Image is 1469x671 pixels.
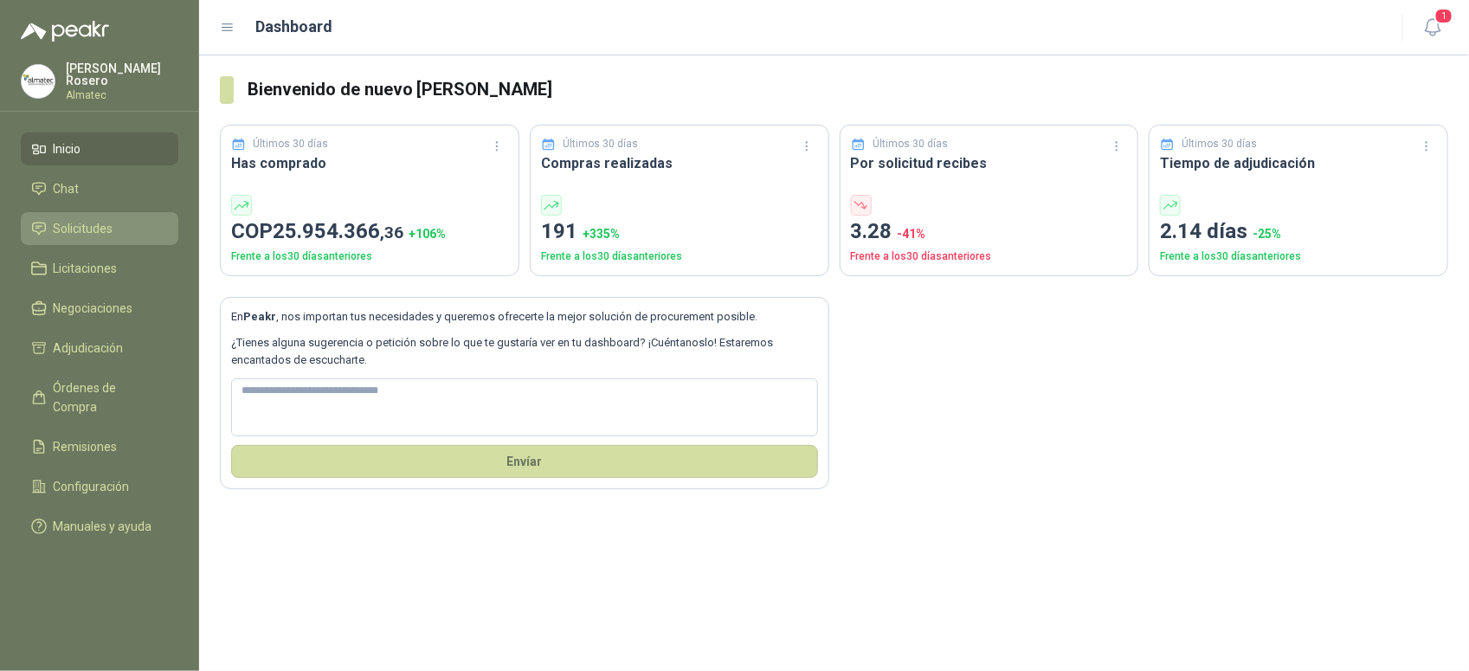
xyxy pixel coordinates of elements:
b: Peakr [243,310,276,323]
a: Inicio [21,132,178,165]
p: 191 [541,216,818,248]
a: Solicitudes [21,212,178,245]
p: Últimos 30 días [1182,136,1258,152]
p: Frente a los 30 días anteriores [231,248,508,265]
p: Últimos 30 días [563,136,638,152]
span: Órdenes de Compra [54,378,162,416]
p: Frente a los 30 días anteriores [1160,248,1437,265]
a: Negociaciones [21,292,178,325]
span: ,36 [380,223,403,242]
p: En , nos importan tus necesidades y queremos ofrecerte la mejor solución de procurement posible. [231,308,818,326]
span: Manuales y ayuda [54,517,152,536]
h1: Dashboard [256,15,333,39]
h3: Tiempo de adjudicación [1160,152,1437,174]
p: Frente a los 30 días anteriores [541,248,818,265]
p: Últimos 30 días [873,136,948,152]
a: Adjudicación [21,332,178,365]
p: COP [231,216,508,248]
span: Negociaciones [54,299,133,318]
button: 1 [1417,12,1448,43]
span: Remisiones [54,437,118,456]
h3: Compras realizadas [541,152,818,174]
span: + 335 % [583,227,620,241]
span: Inicio [54,139,81,158]
p: 2.14 días [1160,216,1437,248]
span: Configuración [54,477,130,496]
p: Últimos 30 días [254,136,329,152]
p: 3.28 [851,216,1128,248]
p: Frente a los 30 días anteriores [851,248,1128,265]
span: + 106 % [409,227,446,241]
a: Chat [21,172,178,205]
span: Licitaciones [54,259,118,278]
p: ¿Tienes alguna sugerencia o petición sobre lo que te gustaría ver en tu dashboard? ¡Cuéntanoslo! ... [231,334,818,370]
span: Solicitudes [54,219,113,238]
button: Envíar [231,445,818,478]
img: Logo peakr [21,21,109,42]
span: -25 % [1253,227,1281,241]
span: Chat [54,179,80,198]
a: Órdenes de Compra [21,371,178,423]
a: Licitaciones [21,252,178,285]
h3: Por solicitud recibes [851,152,1128,174]
span: Adjudicación [54,339,124,358]
img: Company Logo [22,65,55,98]
span: 25.954.366 [273,219,403,243]
span: -41 % [898,227,926,241]
p: [PERSON_NAME] Rosero [66,62,178,87]
a: Configuración [21,470,178,503]
span: 1 [1434,8,1453,24]
a: Remisiones [21,430,178,463]
h3: Bienvenido de nuevo [PERSON_NAME] [248,76,1448,103]
h3: Has comprado [231,152,508,174]
a: Manuales y ayuda [21,510,178,543]
p: Almatec [66,90,178,100]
